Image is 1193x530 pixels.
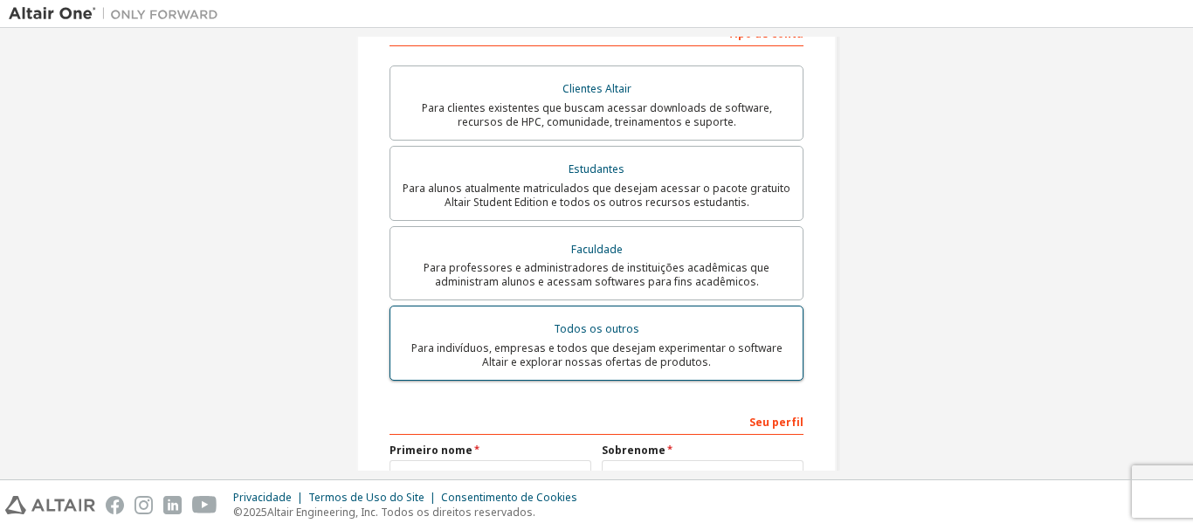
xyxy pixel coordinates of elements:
font: © [233,505,243,520]
font: Para indivíduos, empresas e todos que desejam experimentar o software Altair e explorar nossas of... [411,341,783,369]
img: altair_logo.svg [5,496,95,514]
font: Consentimento de Cookies [441,490,577,505]
font: Estudantes [569,162,624,176]
img: instagram.svg [134,496,153,514]
font: Todos os outros [554,321,639,336]
img: linkedin.svg [163,496,182,514]
font: Clientes Altair [562,81,631,96]
font: Para professores e administradores de instituições acadêmicas que administram alunos e acessam so... [424,260,769,289]
font: Seu perfil [749,415,803,430]
font: Sobrenome [602,443,665,458]
font: 2025 [243,505,267,520]
font: Primeiro nome [390,443,472,458]
font: Faculdade [571,242,623,257]
font: Altair Engineering, Inc. Todos os direitos reservados. [267,505,535,520]
font: Para alunos atualmente matriculados que desejam acessar o pacote gratuito Altair Student Edition ... [403,181,790,210]
font: Privacidade [233,490,292,505]
font: Termos de Uso do Site [308,490,424,505]
img: youtube.svg [192,496,217,514]
font: Para clientes existentes que buscam acessar downloads de software, recursos de HPC, comunidade, t... [422,100,772,129]
img: Altair Um [9,5,227,23]
img: facebook.svg [106,496,124,514]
